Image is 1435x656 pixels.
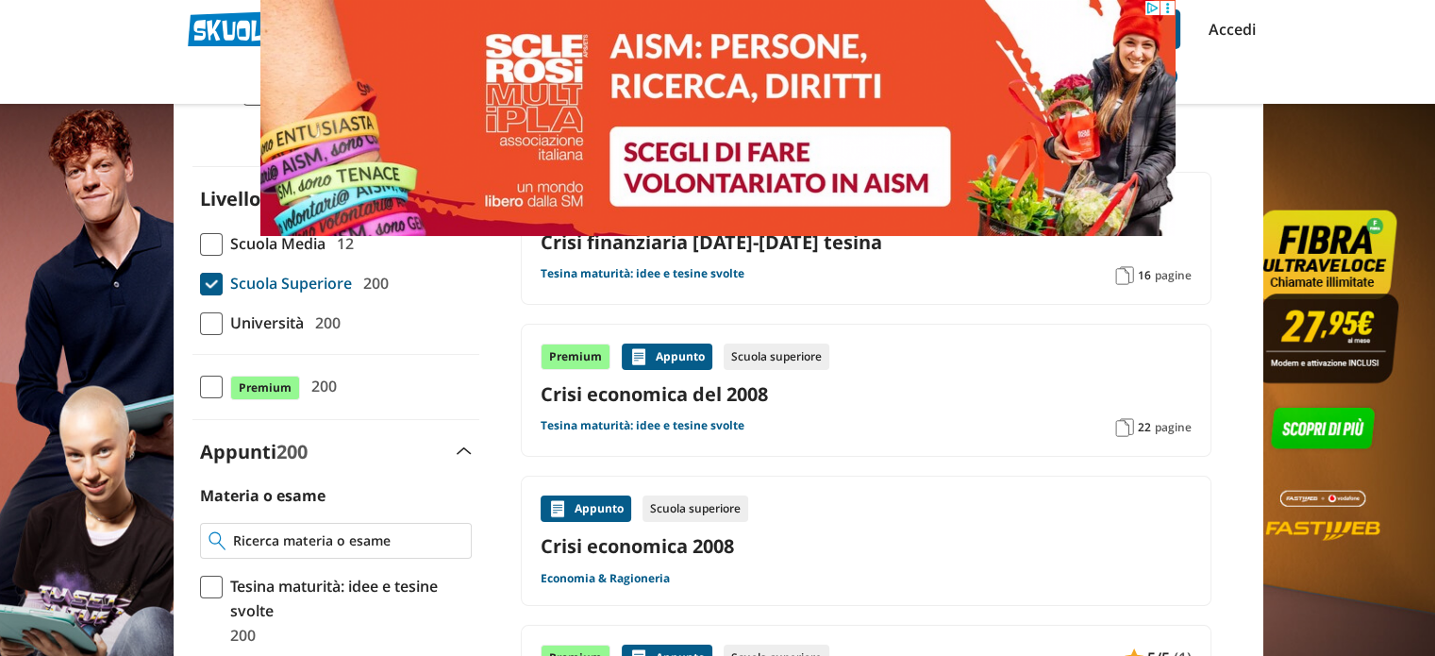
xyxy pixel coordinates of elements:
a: Crisi economica 2008 [541,533,1192,559]
label: Materia o esame [200,485,325,506]
a: Economia & Ragioneria [541,571,670,586]
a: Accedi [1209,9,1248,49]
label: Appunti [200,439,308,464]
span: Scuola Superiore [223,271,352,295]
a: Crisi economica del 2008 [541,381,1192,407]
span: 200 [223,623,256,648]
span: 22 [1138,420,1151,435]
a: Crisi finanziaria [DATE]-[DATE] tesina [541,229,1192,255]
div: Appunto [541,496,631,522]
span: Premium [230,376,300,400]
div: Appunto [622,344,712,370]
img: Pagine [1115,266,1134,285]
a: Tesina maturità: idee e tesine svolte [541,418,744,433]
img: Apri e chiudi sezione [457,447,472,455]
span: 16 [1138,268,1151,283]
input: Ricerca materia o esame [233,531,462,550]
a: Tesina maturità: idee e tesine svolte [541,266,744,281]
span: Scuola Media [223,231,325,256]
span: 200 [356,271,389,295]
span: Università [223,311,304,335]
div: Scuola superiore [642,496,748,522]
span: 200 [308,311,341,335]
img: Appunti contenuto [548,499,567,518]
label: Livello [200,186,260,211]
span: 12 [329,231,354,256]
img: Ricerca materia o esame [209,531,226,550]
span: pagine [1155,268,1192,283]
span: 200 [304,374,337,398]
span: Tesina maturità: idee e tesine svolte [223,574,472,623]
span: 200 [276,439,308,464]
div: Scuola superiore [724,344,829,370]
div: Premium [541,344,610,370]
div: Rimuovi tutti i filtri [192,147,479,162]
img: Appunti contenuto [629,347,648,366]
span: pagine [1155,420,1192,435]
img: Pagine [1115,418,1134,437]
